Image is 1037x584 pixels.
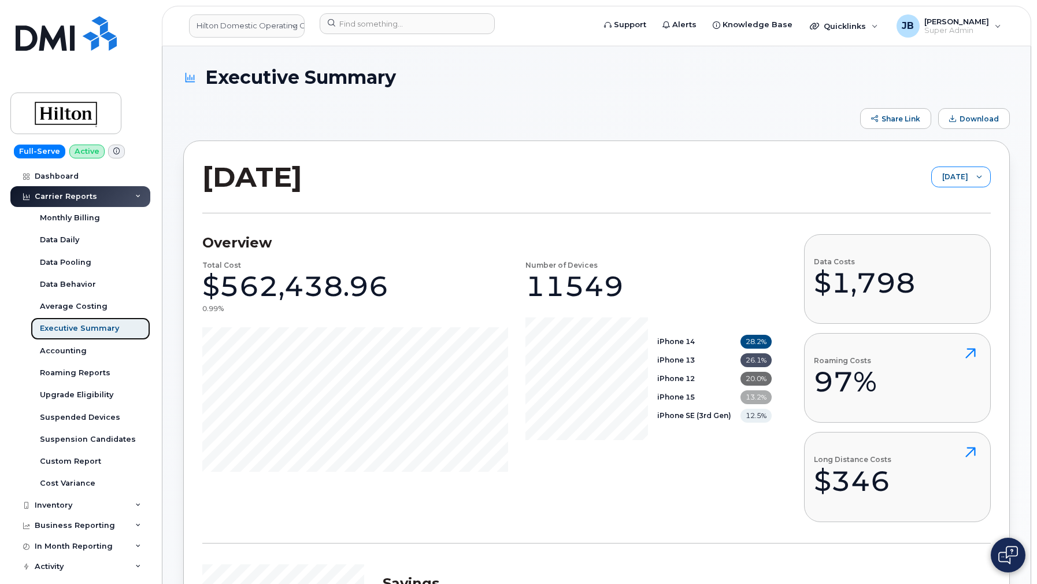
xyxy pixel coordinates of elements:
h4: Total Cost [202,261,241,269]
span: July 2025 [932,167,968,188]
span: Share Link [882,114,920,123]
div: $346 [814,464,891,498]
div: 0.99% [202,304,224,313]
span: Executive Summary [205,67,396,87]
span: 12.5% [740,409,772,423]
b: iPhone SE (3rd Gen) [657,411,731,420]
span: 28.2% [740,335,772,349]
h4: Roaming Costs [814,357,877,364]
span: 13.2% [740,390,772,404]
b: iPhone 12 [657,374,695,383]
h3: Overview [202,234,772,252]
span: Download [960,114,999,123]
span: 26.1% [740,353,772,367]
h2: [DATE] [202,160,302,194]
h4: Number of Devices [525,261,598,269]
b: iPhone 15 [657,393,695,401]
button: Download [938,108,1010,129]
h4: Long Distance Costs [814,456,891,463]
b: iPhone 13 [657,356,695,364]
img: Open chat [998,546,1018,564]
div: $1,798 [814,265,916,300]
button: Roaming Costs97% [804,333,991,423]
button: Share Link [860,108,931,129]
div: $562,438.96 [202,269,388,304]
div: 97% [814,364,877,399]
b: iPhone 14 [657,337,695,346]
button: Long Distance Costs$346 [804,432,991,522]
span: 20.0% [740,372,772,386]
div: 11549 [525,269,624,304]
h4: Data Costs [814,258,916,265]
